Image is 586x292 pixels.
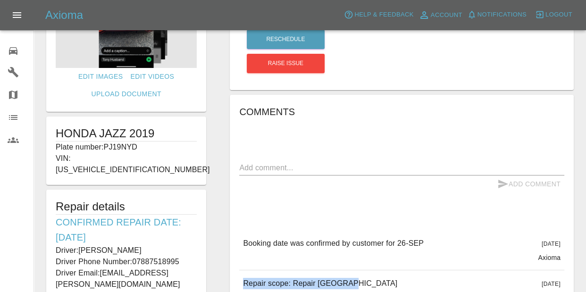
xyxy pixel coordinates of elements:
h6: Confirmed Repair Date: [DATE] [56,215,197,245]
button: Raise issue [247,54,325,73]
p: Repair scope: Repair [GEOGRAPHIC_DATA] [243,278,397,289]
span: Logout [545,9,572,20]
button: Logout [533,8,575,22]
p: Booking date was confirmed by customer for 26-SEP [243,238,424,249]
span: Account [431,10,462,21]
span: [DATE] [542,281,561,287]
span: [DATE] [542,241,561,247]
span: Help & Feedback [354,9,413,20]
a: Account [416,8,465,23]
a: Upload Document [87,85,165,103]
button: Reschedule [247,30,325,49]
p: Driver Email: [EMAIL_ADDRESS][PERSON_NAME][DOMAIN_NAME] [56,267,197,290]
a: Edit Images [75,68,126,85]
h1: HONDA JAZZ 2019 [56,126,197,141]
span: Notifications [477,9,527,20]
p: Driver Phone Number: 07887518995 [56,256,197,267]
h6: Comments [239,104,564,119]
button: Notifications [465,8,529,22]
p: Axioma [538,253,561,262]
p: Plate number: PJ19NYD [56,142,197,153]
button: Open drawer [6,4,28,26]
button: Help & Feedback [342,8,416,22]
h5: Axioma [45,8,83,23]
h5: Repair details [56,199,197,214]
a: Edit Videos [126,68,178,85]
p: VIN: [US_VEHICLE_IDENTIFICATION_NUMBER] [56,153,197,175]
p: Driver: [PERSON_NAME] [56,245,197,256]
